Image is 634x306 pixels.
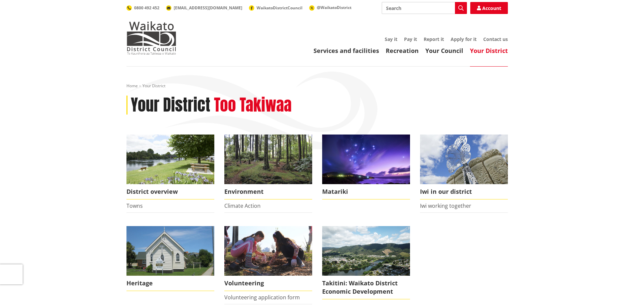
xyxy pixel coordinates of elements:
a: Your Council [425,47,463,55]
img: volunteer icon [224,226,312,276]
a: Your District [470,47,508,55]
img: Turangawaewae Ngaruawahia [420,135,508,184]
a: Volunteering application form [224,294,300,301]
a: Climate Action [224,202,261,209]
span: Environment [224,184,312,199]
a: Towns [126,202,143,209]
input: Search input [382,2,467,14]
span: District overview [126,184,214,199]
a: Apply for it [451,36,477,42]
a: Pay it [404,36,417,42]
a: Services and facilities [314,47,379,55]
img: Ngaruawahia 0015 [126,135,214,184]
h2: Too Takiwaa [214,96,292,115]
span: [EMAIL_ADDRESS][DOMAIN_NAME] [174,5,242,11]
a: Home [126,83,138,89]
img: Matariki over Whiaangaroa [322,135,410,184]
a: Takitini: Waikato District Economic Development [322,226,410,299]
span: @WaikatoDistrict [317,5,351,10]
span: Takitini: Waikato District Economic Development [322,276,410,299]
a: [EMAIL_ADDRESS][DOMAIN_NAME] [166,5,242,11]
nav: breadcrumb [126,83,508,89]
a: volunteer icon Volunteering [224,226,312,291]
span: Volunteering [224,276,312,291]
a: @WaikatoDistrict [309,5,351,10]
img: Raglan Church [126,226,214,276]
a: Environment [224,135,312,199]
span: Matariki [322,184,410,199]
span: Iwi in our district [420,184,508,199]
a: Iwi working together [420,202,471,209]
a: Recreation [386,47,419,55]
span: WaikatoDistrictCouncil [257,5,303,11]
a: Account [470,2,508,14]
a: Say it [385,36,397,42]
a: 0800 492 452 [126,5,159,11]
img: Waikato District Council - Te Kaunihera aa Takiwaa o Waikato [126,21,176,55]
span: 0800 492 452 [134,5,159,11]
a: Contact us [483,36,508,42]
a: Ngaruawahia 0015 District overview [126,135,214,199]
a: Turangawaewae Ngaruawahia Iwi in our district [420,135,508,199]
h1: Your District [131,96,210,115]
span: Heritage [126,276,214,291]
a: Matariki [322,135,410,199]
span: Your District [142,83,165,89]
img: ngaaruawaahia [322,226,410,276]
a: Report it [424,36,444,42]
a: WaikatoDistrictCouncil [249,5,303,11]
a: Raglan Church Heritage [126,226,214,291]
img: biodiversity- Wright's Bush_16x9 crop [224,135,312,184]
